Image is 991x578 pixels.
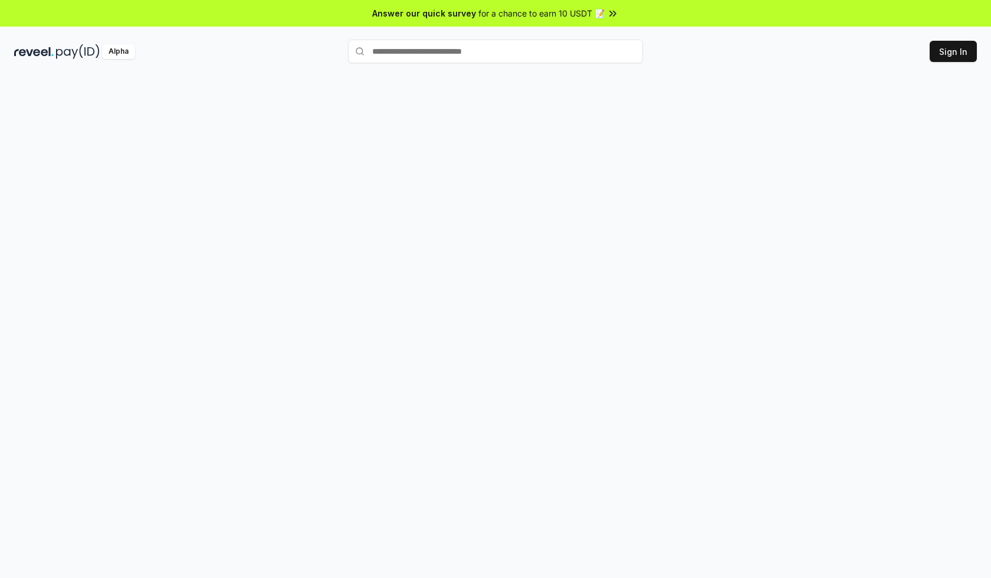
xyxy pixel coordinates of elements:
[56,44,100,59] img: pay_id
[478,7,605,19] span: for a chance to earn 10 USDT 📝
[102,44,135,59] div: Alpha
[930,41,977,62] button: Sign In
[372,7,476,19] span: Answer our quick survey
[14,44,54,59] img: reveel_dark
